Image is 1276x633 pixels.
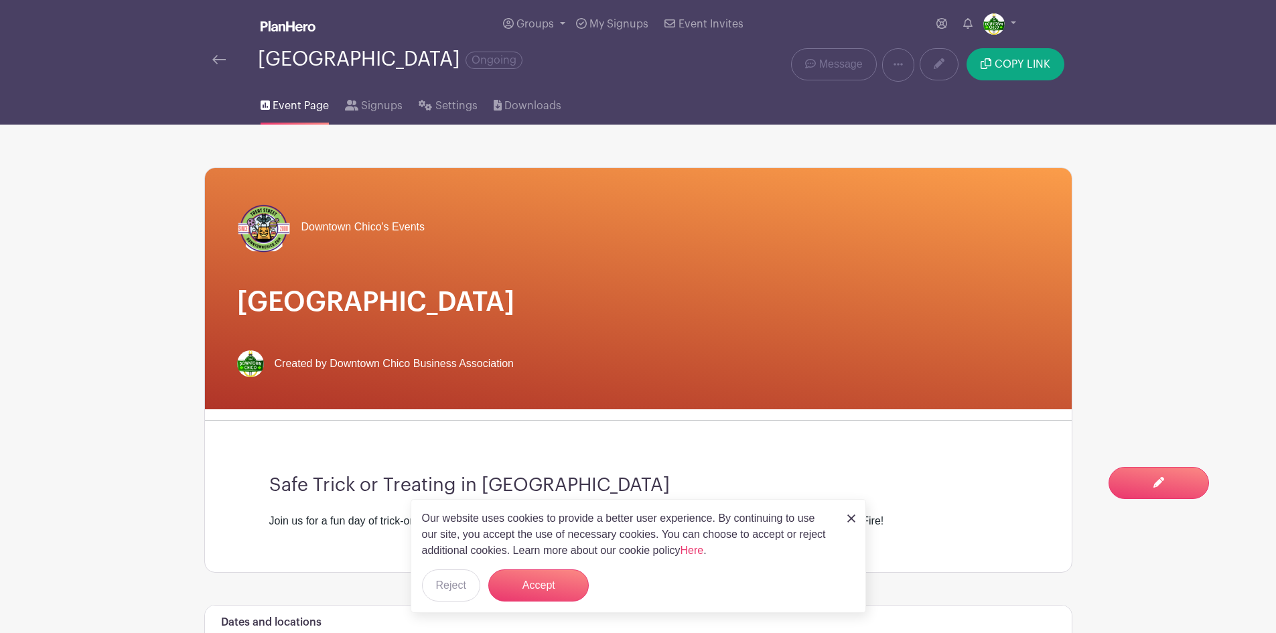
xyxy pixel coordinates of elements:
[269,474,1007,497] h3: Safe Trick or Treating in [GEOGRAPHIC_DATA]
[419,82,477,125] a: Settings
[494,82,561,125] a: Downloads
[466,52,522,69] span: Ongoing
[791,48,876,80] a: Message
[361,98,403,114] span: Signups
[301,219,425,235] span: Downtown Chico's Events
[819,56,863,72] span: Message
[237,350,264,377] img: thumbnail_Outlook-gw0oh3o3.png
[679,19,743,29] span: Event Invites
[983,13,1005,35] img: thumbnail_Outlook-gw0oh3o3.png
[967,48,1064,80] button: COPY LINK
[261,82,329,125] a: Event Page
[847,514,855,522] img: close_button-5f87c8562297e5c2d7936805f587ecaba9071eb48480494691a3f1689db116b3.svg
[221,616,322,629] h6: Dates and locations
[681,545,704,556] a: Here
[237,286,1040,318] h1: [GEOGRAPHIC_DATA]
[504,98,561,114] span: Downloads
[488,569,589,602] button: Accept
[435,98,478,114] span: Settings
[273,98,329,114] span: Event Page
[516,19,554,29] span: Groups
[237,200,291,254] img: SBS%20Logo.png
[212,55,226,64] img: back-arrow-29a5d9b10d5bd6ae65dc969a981735edf675c4d7a1fe02e03b50dbd4ba3cdb55.svg
[422,510,833,559] p: Our website uses cookies to provide a better user experience. By continuing to use our site, you ...
[258,48,522,70] div: [GEOGRAPHIC_DATA]
[345,82,403,125] a: Signups
[589,19,648,29] span: My Signups
[995,59,1050,70] span: COPY LINK
[275,356,514,372] span: Created by Downtown Chico Business Association
[261,21,315,31] img: logo_white-6c42ec7e38ccf1d336a20a19083b03d10ae64f83f12c07503d8b9e83406b4c7d.svg
[422,569,480,602] button: Reject
[269,513,1007,529] div: Join us for a fun day of trick-or-treating, live music, costume contest, and photo opportunities ...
